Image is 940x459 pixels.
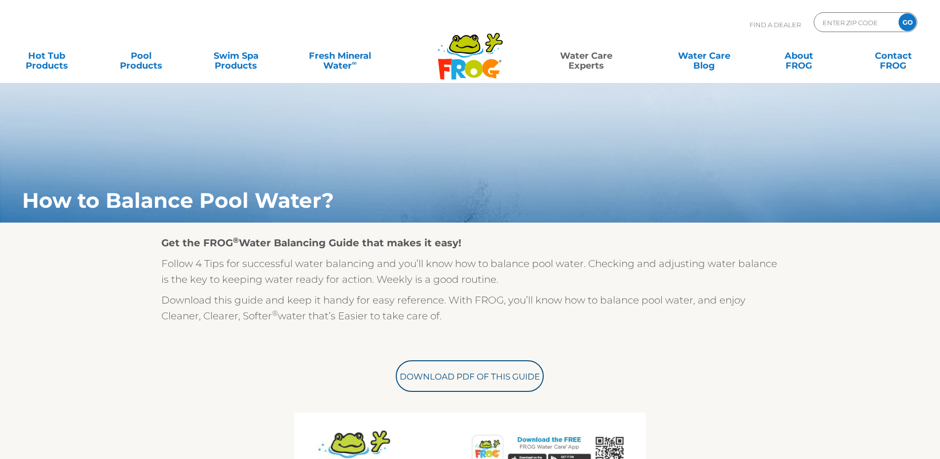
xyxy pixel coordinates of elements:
a: Water CareBlog [667,46,741,66]
sup: ® [272,308,278,318]
a: Hot TubProducts [10,46,83,66]
a: Swim SpaProducts [199,46,273,66]
input: GO [899,13,916,31]
a: ContactFROG [857,46,930,66]
h1: How to Balance Pool Water? [22,189,840,212]
sup: ® [233,235,239,245]
a: PoolProducts [105,46,178,66]
a: Water CareExperts [526,46,646,66]
p: Follow 4 Tips for successful water balancing and you’ll know how to balance pool water. Checking ... [161,256,778,287]
p: Download this guide and keep it handy for easy reference. With FROG, you’ll know how to balance p... [161,292,778,324]
strong: Get the FROG Water Balancing Guide that makes it easy! [161,237,461,249]
a: AboutFROG [762,46,835,66]
a: Fresh MineralWater∞ [294,46,386,66]
sup: ∞ [352,59,357,67]
img: Frog Products Logo [432,20,508,80]
a: Download PDF of this Guide [396,360,544,392]
p: Find A Dealer [750,12,801,37]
